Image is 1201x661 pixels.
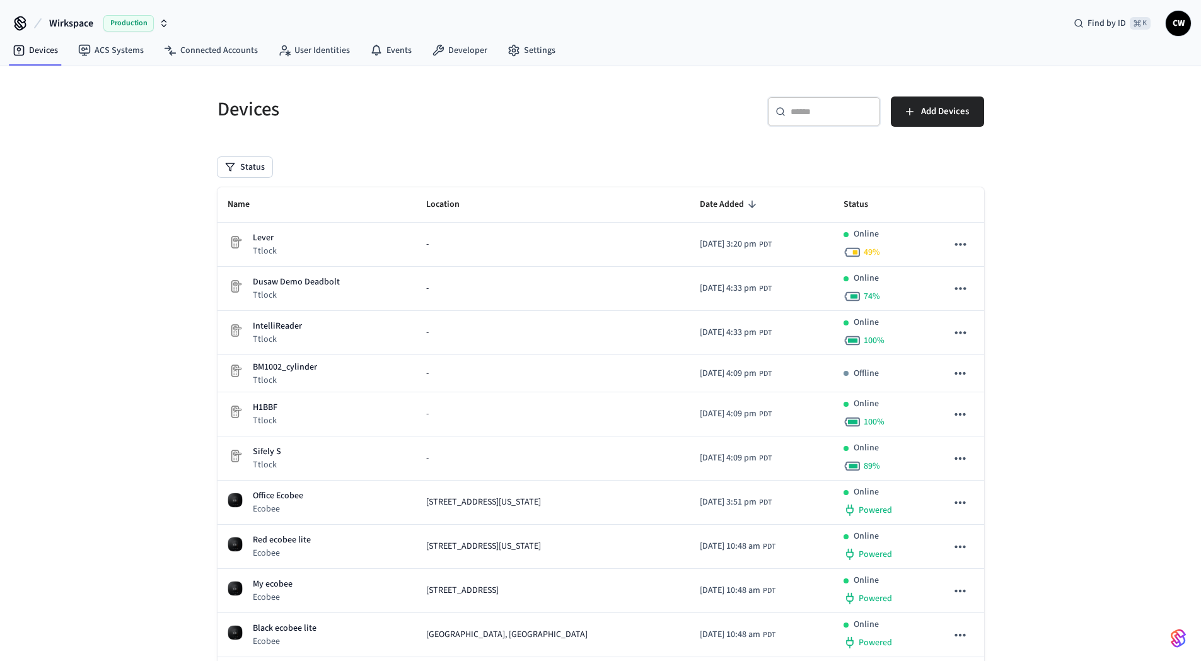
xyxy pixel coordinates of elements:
[1130,17,1151,30] span: ⌘ K
[700,326,757,339] span: [DATE] 4:33 pm
[859,504,892,517] span: Powered
[422,39,497,62] a: Developer
[700,282,772,295] div: America/Los_Angeles
[864,334,885,347] span: 100 %
[253,333,302,346] p: Ttlock
[228,235,243,250] img: Placeholder Lock Image
[759,327,772,339] span: PDT
[700,367,772,380] div: America/Los_Angeles
[426,540,541,553] span: [STREET_ADDRESS][US_STATE]
[253,445,281,459] p: Sifely S
[228,279,243,294] img: Placeholder Lock Image
[1171,628,1186,648] img: SeamLogoGradient.69752ec5.svg
[921,103,969,120] span: Add Devices
[253,401,277,414] p: H1BBF
[253,414,277,427] p: Ttlock
[253,320,302,333] p: IntelliReader
[700,540,760,553] span: [DATE] 10:48 am
[854,316,879,329] p: Online
[700,407,772,421] div: America/Los_Angeles
[854,618,879,631] p: Online
[426,326,429,339] span: -
[700,238,757,251] span: [DATE] 3:20 pm
[253,231,277,245] p: Lever
[700,452,772,465] div: America/Los_Angeles
[864,246,880,259] span: 49 %
[3,39,68,62] a: Devices
[253,489,303,503] p: Office Ecobee
[253,245,277,257] p: Ttlock
[228,625,243,640] img: ecobee_lite_3
[154,39,268,62] a: Connected Accounts
[228,195,266,214] span: Name
[49,16,93,31] span: Wirkspace
[426,584,499,597] span: [STREET_ADDRESS]
[854,574,879,587] p: Online
[253,547,311,559] p: Ecobee
[700,540,775,553] div: America/Los_Angeles
[700,628,760,641] span: [DATE] 10:48 am
[228,448,243,464] img: Placeholder Lock Image
[228,493,243,508] img: ecobee_lite_3
[759,283,772,295] span: PDT
[1088,17,1126,30] span: Find by ID
[864,416,885,428] span: 100 %
[854,272,879,285] p: Online
[253,635,316,648] p: Ecobee
[700,238,772,251] div: America/Los_Angeles
[700,282,757,295] span: [DATE] 4:33 pm
[859,636,892,649] span: Powered
[700,584,775,597] div: America/Los_Angeles
[854,367,879,380] p: Offline
[426,238,429,251] span: -
[253,289,340,301] p: Ttlock
[844,195,885,214] span: Status
[218,97,593,122] h5: Devices
[426,452,429,465] span: -
[360,39,422,62] a: Events
[253,591,293,604] p: Ecobee
[700,367,757,380] span: [DATE] 4:09 pm
[228,323,243,338] img: Placeholder Lock Image
[700,452,757,465] span: [DATE] 4:09 pm
[228,537,243,552] img: ecobee_lite_3
[228,363,243,378] img: Placeholder Lock Image
[700,628,775,641] div: America/Los_Angeles
[228,404,243,419] img: Placeholder Lock Image
[700,496,757,509] span: [DATE] 3:51 pm
[253,374,317,387] p: Ttlock
[859,548,892,561] span: Powered
[759,239,772,250] span: PDT
[859,592,892,605] span: Powered
[426,367,429,380] span: -
[759,368,772,380] span: PDT
[1167,12,1190,35] span: CW
[253,361,317,374] p: BM1002_cylinder
[253,459,281,471] p: Ttlock
[253,622,316,635] p: Black ecobee lite
[253,534,311,547] p: Red ecobee lite
[854,442,879,455] p: Online
[426,195,476,214] span: Location
[497,39,566,62] a: Settings
[864,460,880,472] span: 89 %
[1064,12,1161,35] div: Find by ID⌘ K
[218,157,272,177] button: Status
[426,628,588,641] span: [GEOGRAPHIC_DATA], [GEOGRAPHIC_DATA]
[763,629,775,641] span: PDT
[854,228,879,241] p: Online
[426,407,429,421] span: -
[426,282,429,295] span: -
[268,39,360,62] a: User Identities
[759,453,772,464] span: PDT
[426,496,541,509] span: [STREET_ADDRESS][US_STATE]
[891,97,984,127] button: Add Devices
[1166,11,1191,36] button: CW
[864,290,880,303] span: 74 %
[854,397,879,411] p: Online
[68,39,154,62] a: ACS Systems
[103,15,154,32] span: Production
[759,497,772,508] span: PDT
[700,407,757,421] span: [DATE] 4:09 pm
[700,195,760,214] span: Date Added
